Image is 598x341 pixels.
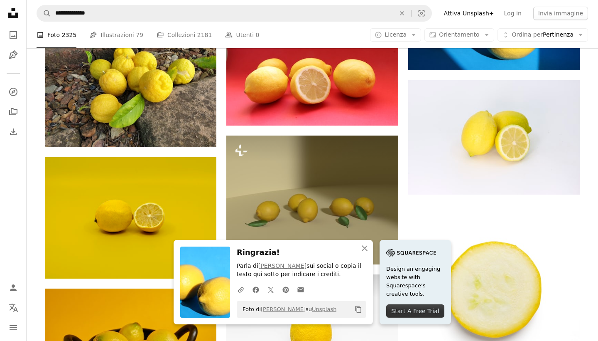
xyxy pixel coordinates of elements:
[424,28,494,42] button: Orientamento
[238,303,336,316] span: Foto di su
[499,7,527,20] a: Log in
[45,79,216,86] a: un gruppo di limoni
[408,80,580,195] img: un paio di limoni seduti uno accanto all'altro
[393,5,411,21] button: Elimina
[439,31,479,38] span: Orientamento
[5,104,22,120] a: Collezioni
[512,31,543,38] span: Ordina per
[237,262,366,279] p: Parla di sui social o copia il testo qui sotto per indicare i crediti.
[512,31,573,39] span: Pertinenza
[439,7,499,20] a: Attiva Unsplash+
[278,281,293,298] a: Condividi su Pinterest
[197,30,212,40] span: 2181
[136,30,143,40] span: 79
[226,196,398,204] a: un gruppo di limoni seduti in cima a un tavolo
[5,124,22,140] a: Cronologia download
[261,306,306,312] a: [PERSON_NAME]
[5,27,22,43] a: Foto
[45,214,216,222] a: un mezzo limone e un limone intero su sfondo giallo
[226,136,398,264] img: un gruppo di limoni seduti in cima a un tavolo
[5,319,22,336] button: Menu
[237,247,366,259] h3: Ringrazia!
[386,304,444,318] div: Start A Free Trial
[385,31,407,38] span: Licenza
[90,22,143,48] a: Illustrazioni 79
[312,306,336,312] a: Unsplash
[263,281,278,298] a: Condividi su Twitter
[45,157,216,279] img: un mezzo limone e un limone intero su sfondo giallo
[380,240,451,324] a: Design an engaging website with Squarespace’s creative tools.Start A Free Trial
[498,28,588,42] button: Ordina perPertinenza
[226,29,398,126] img: Frutto giallo del limone su superficie rosa
[386,265,444,298] span: Design an engaging website with Squarespace’s creative tools.
[37,5,432,22] form: Trova visual in tutto il sito
[408,133,580,141] a: un paio di limoni seduti uno accanto all'altro
[370,28,421,42] button: Licenza
[412,5,431,21] button: Ricerca visiva
[5,84,22,100] a: Esplora
[5,299,22,316] button: Lingua
[226,73,398,81] a: Frutto giallo del limone su superficie rosa
[386,247,436,259] img: file-1705255347840-230a6ab5bca9image
[5,279,22,296] a: Accedi / Registrati
[408,287,580,294] a: Frutto giallo del limone su sfondo bianco
[256,30,260,40] span: 0
[258,262,306,269] a: [PERSON_NAME]
[225,22,259,48] a: Utenti 0
[45,18,216,147] img: un gruppo di limoni
[351,302,365,316] button: Copia negli appunti
[293,281,308,298] a: Condividi per email
[37,5,51,21] button: Cerca su Unsplash
[5,5,22,23] a: Home — Unsplash
[533,7,588,20] button: Invia immagine
[226,328,398,335] a: Un singolo limone su sfondo bianco
[157,22,212,48] a: Collezioni 2181
[248,281,263,298] a: Condividi su Facebook
[5,47,22,63] a: Illustrazioni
